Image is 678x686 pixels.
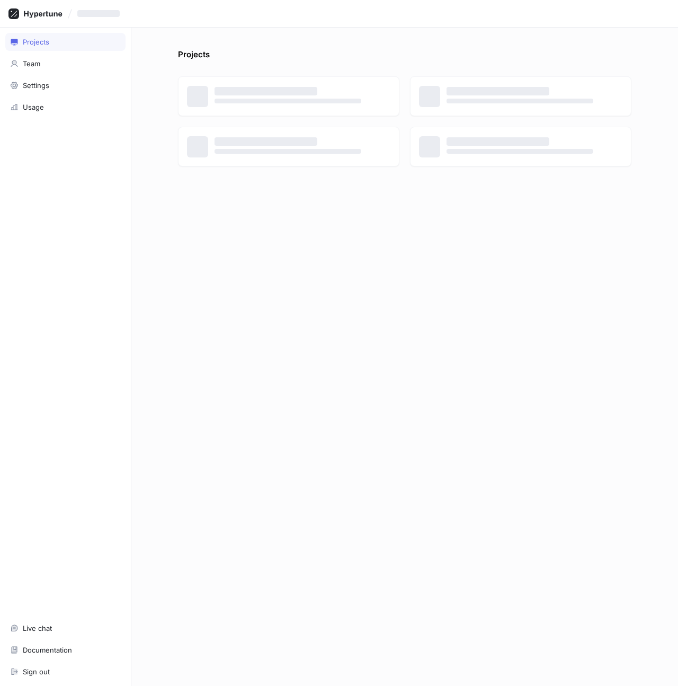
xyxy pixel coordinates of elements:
[5,33,126,51] a: Projects
[23,59,40,68] div: Team
[215,99,361,103] span: ‌
[5,76,126,94] a: Settings
[215,149,361,154] span: ‌
[5,641,126,659] a: Documentation
[77,10,120,17] span: ‌
[5,98,126,116] a: Usage
[23,38,49,46] div: Projects
[215,137,317,146] span: ‌
[23,103,44,111] div: Usage
[23,624,52,632] div: Live chat
[215,87,317,95] span: ‌
[447,99,593,103] span: ‌
[447,137,549,146] span: ‌
[73,5,128,22] button: ‌
[447,87,549,95] span: ‌
[23,667,50,676] div: Sign out
[178,49,210,66] p: Projects
[5,55,126,73] a: Team
[23,646,72,654] div: Documentation
[23,81,49,90] div: Settings
[447,149,593,154] span: ‌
